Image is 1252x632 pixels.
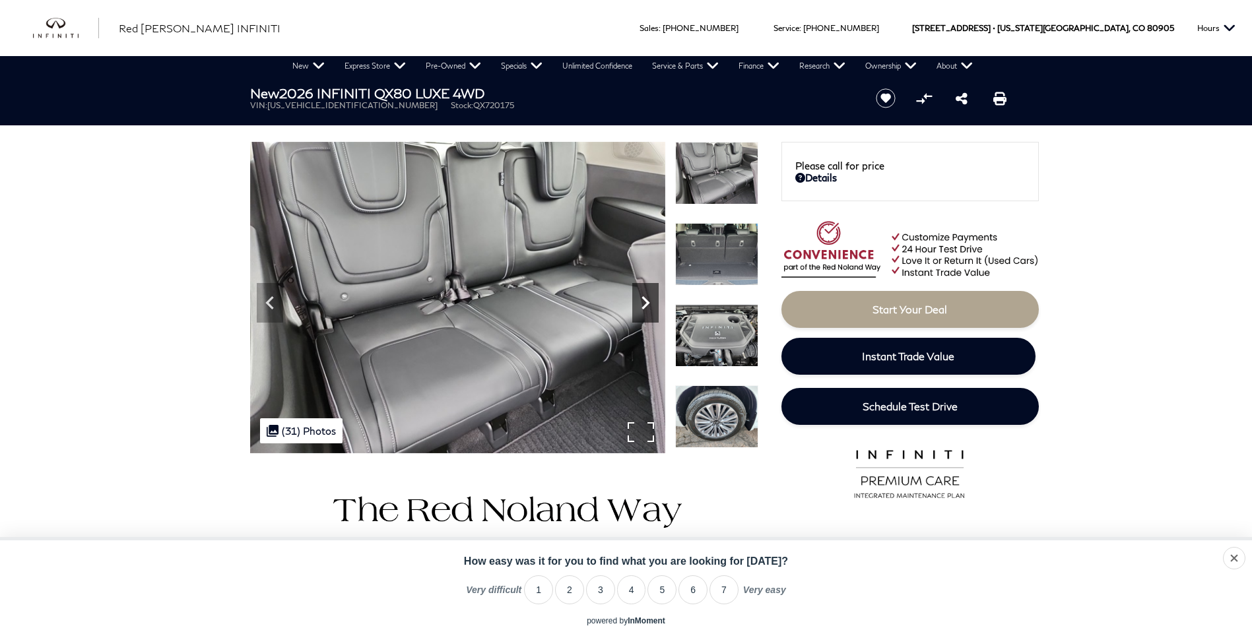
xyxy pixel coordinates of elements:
span: VIN: [250,100,267,110]
a: Start Your Deal [781,291,1039,328]
div: Previous [257,283,283,323]
a: infiniti [33,18,99,39]
a: Share this New 2026 INFINITI QX80 LUXE 4WD [956,90,968,106]
img: New 2026 RADIANT WHITE INFINITI LUXE 4WD image 26 [675,304,758,367]
img: infinitipremiumcare.png [845,447,974,499]
a: Ownership [855,56,927,76]
a: Specials [491,56,552,76]
li: 1 [524,575,553,604]
button: Save vehicle [871,88,900,109]
label: Very difficult [466,585,521,604]
a: Express Store [335,56,416,76]
span: : [659,23,661,33]
a: Instant Trade Value [781,338,1036,375]
a: InMoment [628,616,665,625]
div: (31) Photos [260,418,343,443]
span: QX720175 [473,100,514,110]
strong: New [250,85,279,101]
nav: Main Navigation [282,56,983,76]
a: [STREET_ADDRESS] • [US_STATE][GEOGRAPHIC_DATA], CO 80905 [912,23,1174,33]
a: Finance [729,56,789,76]
a: Pre-Owned [416,56,491,76]
span: Service [774,23,799,33]
a: [PHONE_NUMBER] [803,23,879,33]
span: Instant Trade Value [862,350,954,362]
a: Print this New 2026 INFINITI QX80 LUXE 4WD [993,90,1006,106]
img: New 2026 RADIANT WHITE INFINITI LUXE 4WD image 25 [675,223,758,286]
li: 4 [617,575,646,604]
a: Research [789,56,855,76]
span: Red [PERSON_NAME] INFINITI [119,22,280,34]
li: 2 [555,575,584,604]
div: powered by inmoment [587,616,665,625]
a: About [927,56,983,76]
span: Sales [640,23,659,33]
span: Please call for price [795,160,884,172]
img: INFINITI [33,18,99,39]
li: 6 [678,575,708,604]
div: Close survey [1223,547,1245,569]
img: New 2026 RADIANT WHITE INFINITI LUXE 4WD image 27 [675,385,758,448]
img: New 2026 RADIANT WHITE INFINITI LUXE 4WD image 24 [250,142,665,453]
div: Next [632,283,659,323]
a: [PHONE_NUMBER] [663,23,739,33]
span: Schedule Test Drive [863,400,958,412]
li: 7 [709,575,739,604]
img: New 2026 RADIANT WHITE INFINITI LUXE 4WD image 24 [675,142,758,205]
span: : [799,23,801,33]
a: New [282,56,335,76]
span: Start Your Deal [873,303,947,315]
a: Service & Parts [642,56,729,76]
label: Very easy [743,585,786,604]
h1: 2026 INFINITI QX80 LUXE 4WD [250,86,854,100]
a: Schedule Test Drive [781,388,1039,425]
span: [US_VEHICLE_IDENTIFICATION_NUMBER] [267,100,438,110]
span: Stock: [451,100,473,110]
li: 3 [586,575,615,604]
li: 5 [647,575,676,604]
a: Red [PERSON_NAME] INFINITI [119,20,280,36]
a: Unlimited Confidence [552,56,642,76]
button: Compare Vehicle [914,88,934,108]
a: Details [795,172,1025,183]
